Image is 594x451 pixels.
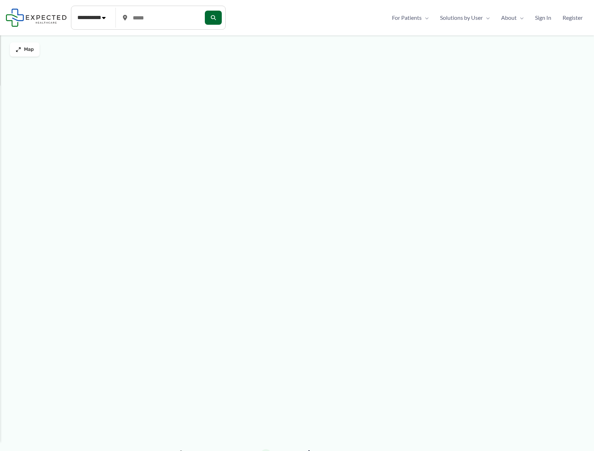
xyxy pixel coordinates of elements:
[535,12,551,23] span: Sign In
[529,12,557,23] a: Sign In
[24,47,34,53] span: Map
[517,12,524,23] span: Menu Toggle
[386,12,434,23] a: For PatientsMenu Toggle
[434,12,495,23] a: Solutions by UserMenu Toggle
[563,12,583,23] span: Register
[483,12,490,23] span: Menu Toggle
[557,12,588,23] a: Register
[440,12,483,23] span: Solutions by User
[10,42,40,57] button: Map
[6,8,67,27] img: Expected Healthcare Logo - side, dark font, small
[392,12,422,23] span: For Patients
[501,12,517,23] span: About
[495,12,529,23] a: AboutMenu Toggle
[16,47,21,52] img: Maximize
[422,12,429,23] span: Menu Toggle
